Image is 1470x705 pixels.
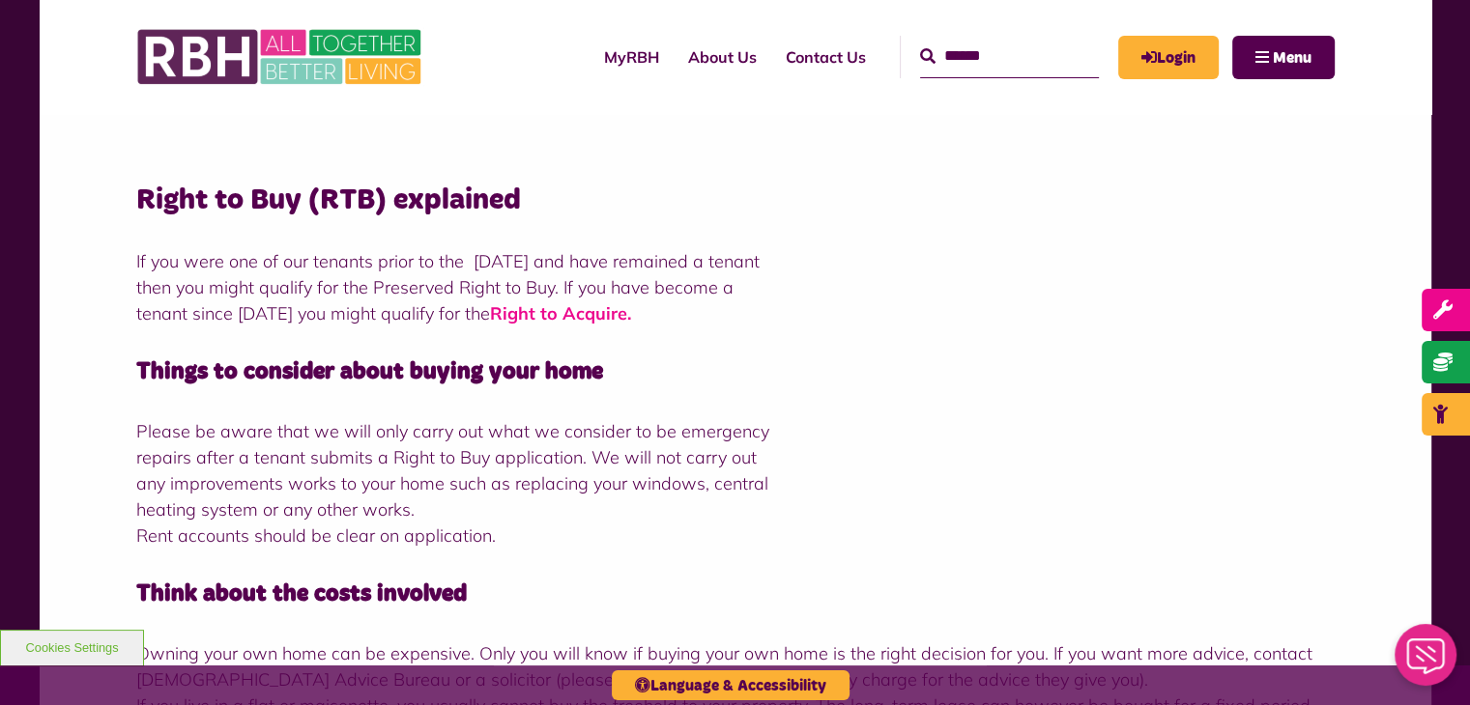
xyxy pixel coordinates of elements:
[920,36,1099,77] input: Search
[136,522,1335,549] p: Rent accounts should be clear on application.
[1273,50,1311,66] span: Menu
[136,19,426,95] img: RBH
[674,31,771,83] a: About Us
[1118,36,1219,79] a: MyRBH
[490,302,631,324] a: Right to Acquire.
[590,31,674,83] a: MyRBH
[612,670,850,700] button: Language & Accessibility
[136,582,467,606] strong: Think about the costs involved
[136,248,1335,326] p: If you were one of our tenants prior to the [DATE] and have remained a tenant then you might qual...
[793,182,1335,486] iframe: YouTube video player
[136,640,1335,692] p: Owning your own home can be expensive. Only you will know if buying your own home is the right de...
[136,418,1335,522] p: Please be aware that we will only carry out what we consider to be emergency repairs after a tena...
[136,182,1335,219] h3: Right to Buy (RTB) explained
[1232,36,1335,79] button: Navigation
[771,31,880,83] a: Contact Us
[136,360,603,383] strong: Things to consider about buying your home
[490,302,627,324] strong: Right to Acquire
[1383,618,1470,705] iframe: Netcall Web Assistant for live chat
